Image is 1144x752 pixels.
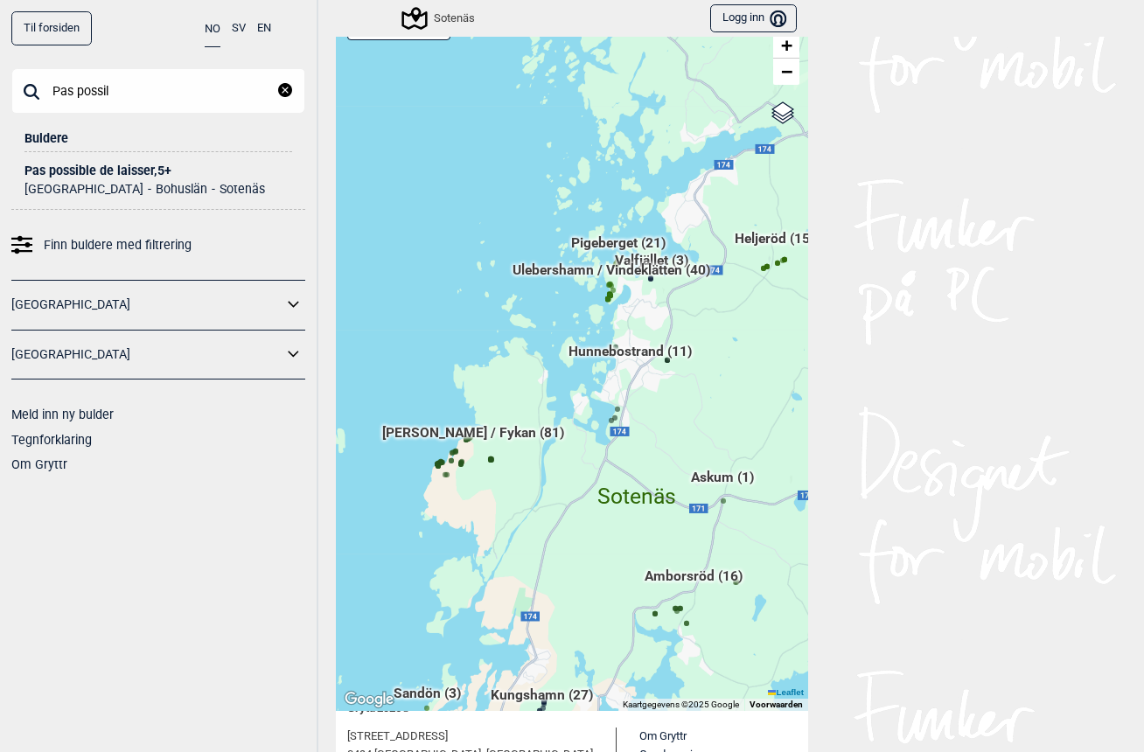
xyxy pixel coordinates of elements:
a: Zoom out [773,59,799,85]
a: Til forsiden [11,11,92,45]
span: Pigeberget (21) [571,233,666,267]
span: [PERSON_NAME] / Fykan (81) [382,423,564,456]
a: Finn buldere med filtrering [11,233,305,258]
img: Google [340,688,398,711]
div: Pas possible de laisser , 5+ [24,164,292,178]
span: + [781,34,792,56]
div: Sotenäs [404,8,475,29]
div: Askum (1) [717,491,728,501]
li: Bohuslän [143,183,207,196]
span: Hunnebostrand (11) [569,342,692,375]
div: Heljeröd (15) [769,252,779,262]
span: Finn buldere med filtrering [44,233,192,258]
span: [STREET_ADDRESS] [347,728,448,746]
span: Kungshamn (27) [491,686,593,719]
a: Leaflet [768,687,804,697]
div: Buldere [24,114,292,152]
a: Zoom in [773,32,799,59]
div: Pigeberget (21) [613,256,624,267]
button: EN [257,11,271,45]
span: Amborsröd (16) [645,567,743,600]
span: Kaartgegevens ©2025 Google [623,700,739,709]
li: [GEOGRAPHIC_DATA] [24,183,143,196]
a: Tegnforklaring [11,433,92,447]
div: Ulebershamn / Vindeklätten (40) [606,283,617,294]
div: Sandön (3) [422,707,432,717]
div: [PERSON_NAME] / Fykan (81) [468,446,478,456]
span: Ulebershamn / Vindeklätten (40) [513,261,710,294]
a: [GEOGRAPHIC_DATA] [11,342,283,367]
button: SV [232,11,246,45]
a: [GEOGRAPHIC_DATA] [11,292,283,317]
a: Voorwaarden [750,700,803,709]
div: Amborsröd (16) [688,589,699,600]
button: NO [205,11,220,47]
a: Om Gryttr [639,729,687,742]
li: Sotenäs [207,183,265,196]
input: Søk på buldernavn, sted eller samling [11,68,305,114]
span: − [781,60,792,82]
a: Dit gebied openen in Google Maps (er wordt een nieuw venster geopend) [340,688,398,711]
a: Meld inn ny bulder [11,407,114,421]
span: Valfjället (3) [615,251,688,284]
div: Hunnebostrand (11) [624,365,635,375]
button: Logg inn [710,4,797,33]
span: Askum (1) [691,468,754,501]
div: Kungshamn (27) [536,708,547,719]
div: Sotenäs [631,463,642,474]
span: Heljeröd (15) [735,229,814,262]
a: Layers [766,94,799,132]
a: Om Gryttr [11,457,67,471]
span: Sandön (3) [394,684,461,717]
